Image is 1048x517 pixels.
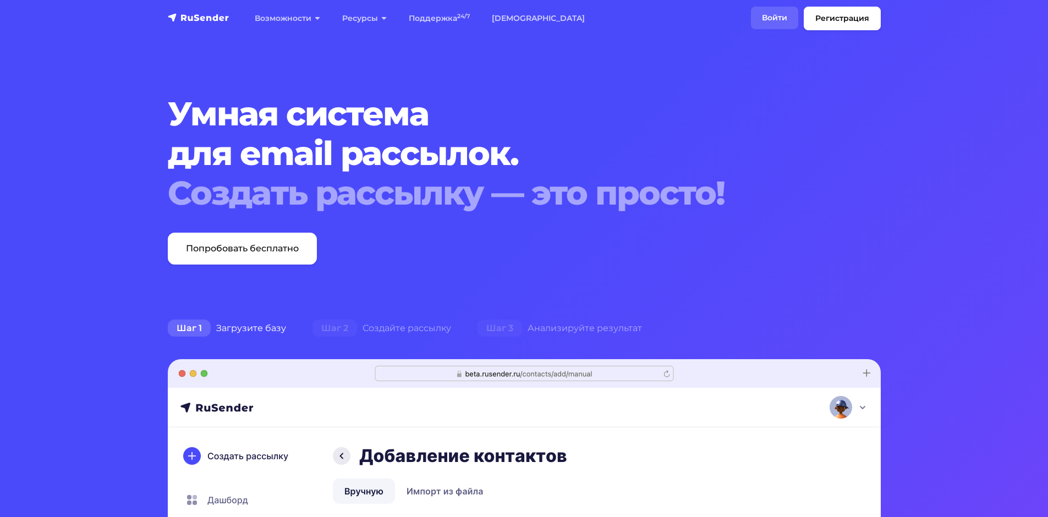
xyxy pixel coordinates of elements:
[244,7,331,30] a: Возможности
[312,320,357,337] span: Шаг 2
[464,317,655,339] div: Анализируйте результат
[168,233,317,265] a: Попробовать бесплатно
[751,7,798,29] a: Войти
[168,12,229,23] img: RuSender
[168,320,211,337] span: Шаг 1
[331,7,398,30] a: Ресурсы
[398,7,481,30] a: Поддержка24/7
[804,7,881,30] a: Регистрация
[299,317,464,339] div: Создайте рассылку
[481,7,596,30] a: [DEMOGRAPHIC_DATA]
[168,173,820,213] div: Создать рассылку — это просто!
[457,13,470,20] sup: 24/7
[478,320,522,337] span: Шаг 3
[155,317,299,339] div: Загрузите базу
[168,94,820,213] h1: Умная система для email рассылок.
